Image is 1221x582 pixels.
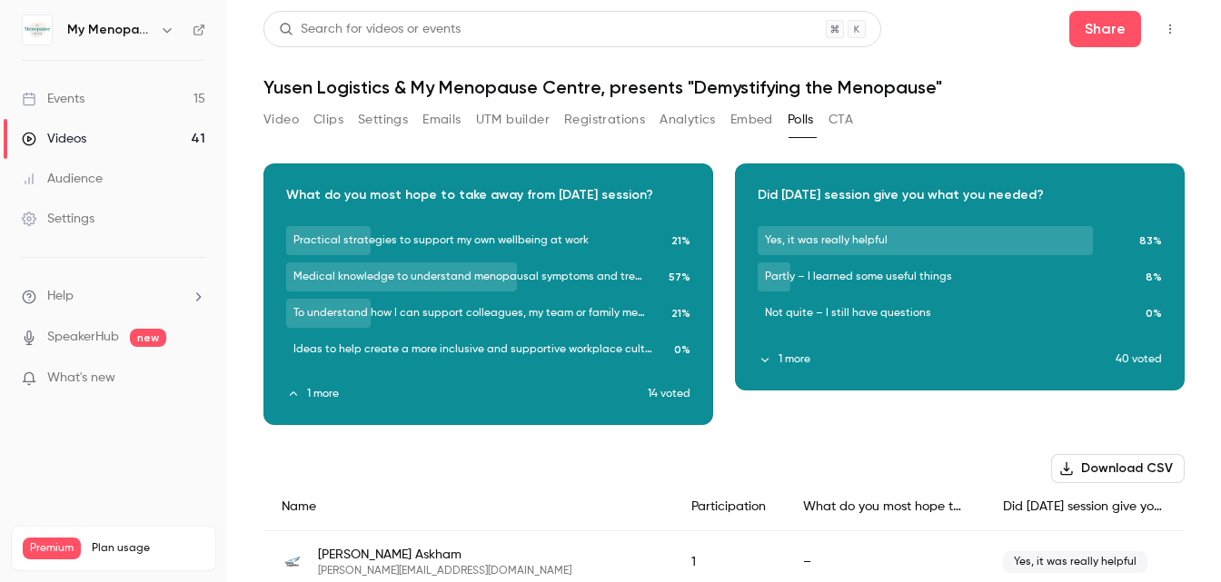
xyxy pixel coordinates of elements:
button: CTA [829,105,853,134]
span: [PERSON_NAME] Askham [318,546,571,564]
span: new [130,329,166,347]
button: Registrations [564,105,645,134]
h1: Yusen Logistics & My Menopause Centre, presents "Demystifying the Menopause" [263,76,1185,98]
div: What do you most hope to take away from [DATE] session? [785,483,985,531]
div: Did [DATE] session give you what you needed? [985,483,1185,531]
button: UTM builder [476,105,550,134]
div: Settings [22,210,94,228]
img: uk.yusen-logistics.com [282,551,303,573]
div: Videos [22,130,86,148]
div: Audience [22,170,103,188]
button: 1 more [286,386,648,402]
button: Analytics [660,105,716,134]
span: What's new [47,369,115,388]
button: Download CSV [1051,454,1185,483]
button: 1 more [758,351,1116,368]
span: Help [47,287,74,306]
button: Settings [358,105,408,134]
span: Premium [23,538,81,559]
button: Clips [313,105,343,134]
img: My Menopause Centre [23,15,52,44]
button: Embed [730,105,773,134]
a: SpeakerHub [47,328,119,347]
div: Events [22,90,84,108]
span: [PERSON_NAME][EMAIL_ADDRESS][DOMAIN_NAME] [318,564,571,578]
h6: My Menopause Centre [67,21,153,39]
span: Yes, it was really helpful [1003,551,1147,573]
div: Search for videos or events [279,20,461,39]
button: Polls [788,105,814,134]
li: help-dropdown-opener [22,287,205,306]
div: Participation [673,483,785,531]
span: Plan usage [92,541,204,556]
button: Emails [422,105,461,134]
iframe: Noticeable Trigger [184,370,205,387]
button: Top Bar Actions [1156,15,1185,44]
button: Share [1069,11,1141,47]
div: Name [263,483,673,531]
button: Video [263,105,299,134]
